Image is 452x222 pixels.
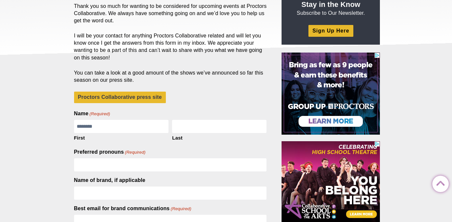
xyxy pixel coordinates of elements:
a: Sign Up Here [308,25,353,36]
span: (Required) [170,206,191,212]
label: Last [172,133,266,142]
label: Preferred pronouns [74,148,146,156]
a: Proctors Collaborative press site [74,92,166,103]
label: Name of brand, if applicable [74,177,146,184]
p: Thank you so much for wanting to be considered for upcoming events at Proctors Collaborative. We ... [74,3,267,24]
span: (Required) [124,149,146,155]
a: Back to Top [432,176,445,189]
label: Best email for brand communications [74,205,191,212]
p: I will be your contact for anything Proctors Collaborative related and will let you know once I g... [74,32,267,61]
iframe: Advertisement [282,53,380,135]
span: (Required) [89,111,110,117]
label: First [74,133,168,142]
legend: Name [74,110,110,117]
strong: Stay in the Know [302,0,361,9]
p: You can take a look at a good amount of the shows we’ve announced so far this season on our press... [74,69,267,84]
